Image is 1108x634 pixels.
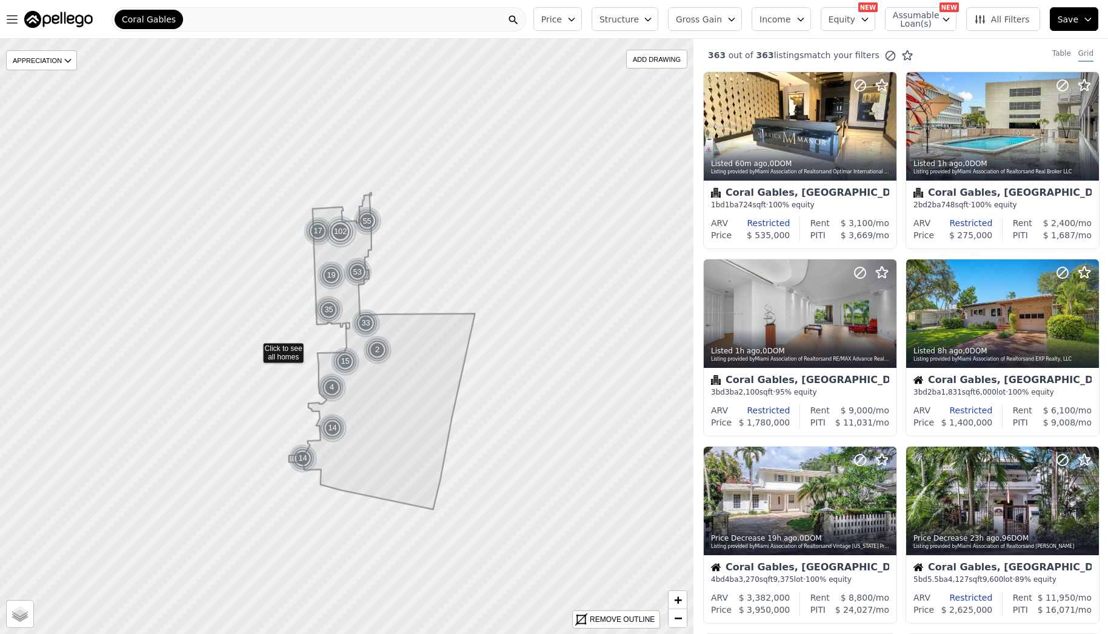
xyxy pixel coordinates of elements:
div: Coral Gables, [GEOGRAPHIC_DATA] [913,562,1092,575]
span: $ 3,950,000 [739,605,790,615]
img: g1.png [315,295,344,324]
img: Condominium [711,375,721,385]
span: Income [759,13,791,25]
img: g1.png [318,373,347,402]
div: Price [711,229,732,241]
div: Restricted [930,404,992,416]
span: $ 16,071 [1038,605,1075,615]
img: g2.png [352,205,383,236]
time: 2025-08-12 07:37 [938,347,963,355]
span: $ 11,950 [1038,593,1075,602]
div: Listing provided by Miami Association of Realtors and Real Broker LLC [913,169,1093,176]
span: $ 8,800 [841,593,873,602]
div: /mo [826,604,889,616]
div: Coral Gables, [GEOGRAPHIC_DATA] [711,562,889,575]
div: /mo [830,217,889,229]
img: Condominium [711,188,721,198]
div: /mo [1028,604,1092,616]
img: g1.png [289,444,318,473]
div: Listed , 0 DOM [913,159,1093,169]
span: $ 11,031 [835,418,873,427]
img: House [913,562,923,572]
div: /mo [826,229,889,241]
div: /mo [1032,217,1092,229]
div: APPRECIATION [6,50,77,70]
div: PITI [810,229,826,241]
div: PITI [1013,229,1028,241]
div: 19 [317,261,346,290]
div: Restricted [930,217,992,229]
div: Listed , 0 DOM [711,346,890,356]
img: g1.png [318,413,348,442]
img: g1.png [331,347,361,376]
img: g1.png [352,309,381,338]
div: Rent [810,404,830,416]
span: − [674,610,682,626]
time: 2025-08-12 14:17 [938,159,963,168]
span: 3,270 [739,575,759,584]
span: 724 [739,201,753,209]
span: 363 [708,50,726,60]
div: ADD DRAWING [627,50,687,68]
img: g1.png [304,216,333,245]
span: $ 2,625,000 [941,605,993,615]
div: Listed , 0 DOM [711,159,890,169]
div: /mo [826,416,889,429]
a: Listed 60m ago,0DOMListing provided byMiami Association of Realtorsand Optimar International Real... [703,72,896,249]
div: /mo [1032,404,1092,416]
div: /mo [830,404,889,416]
div: 4 [318,373,347,402]
span: 748 [941,201,955,209]
span: $ 3,382,000 [739,593,790,602]
span: 9,375 [773,575,793,584]
span: Assumable Loan(s) [893,11,932,28]
div: 14 [318,413,347,442]
div: Listing provided by Miami Association of Realtors and [PERSON_NAME] [913,543,1093,550]
div: Restricted [930,592,992,604]
div: Rent [810,592,830,604]
div: Coral Gables, [GEOGRAPHIC_DATA] [711,188,889,200]
div: 5 bd 5.5 ba sqft lot · 89% equity [913,575,1092,584]
div: NEW [939,2,959,12]
img: g1.png [317,261,347,290]
button: Save [1050,7,1098,31]
div: Grid [1078,48,1093,62]
div: 3 bd 3 ba sqft · 95% equity [711,387,889,397]
span: + [674,592,682,607]
a: Zoom in [669,591,687,609]
div: Price [913,604,934,616]
img: House [711,562,721,572]
a: Listed 1h ago,0DOMListing provided byMiami Association of Realtorsand RE/MAX Advance Realty IICon... [703,259,896,436]
div: Price [913,229,934,241]
img: Condominium [913,188,923,198]
span: $ 3,669 [841,230,873,240]
div: Price Decrease , 96 DOM [913,533,1093,543]
div: 4 bd 4 ba sqft lot · 100% equity [711,575,889,584]
div: 15 [331,347,360,376]
div: Listing provided by Miami Association of Realtors and EXP Realty, LLC [913,356,1093,363]
div: 35 [315,295,344,324]
div: PITI [810,604,826,616]
div: Rent [810,217,830,229]
div: 14 [289,444,318,473]
div: ARV [913,404,930,416]
div: Coral Gables, [GEOGRAPHIC_DATA] [913,188,1092,200]
div: Restricted [728,404,790,416]
button: Assumable Loan(s) [885,7,956,31]
div: Price [711,416,732,429]
span: 1,831 [941,388,962,396]
img: g3.png [324,215,358,248]
button: Price [533,7,582,31]
span: $ 2,400 [1043,218,1075,228]
span: Price [541,13,562,25]
img: g2.png [342,256,373,287]
div: 2 bd 2 ba sqft · 100% equity [913,200,1092,210]
div: Price [913,416,934,429]
span: Gross Gain [676,13,722,25]
div: ARV [711,404,728,416]
div: Table [1052,48,1071,62]
div: Listing provided by Miami Association of Realtors and Optimar International Realty [711,169,890,176]
time: 2025-08-11 16:12 [970,534,1000,542]
a: Listed 1h ago,0DOMListing provided byMiami Association of Realtorsand Real Broker LLCCondominiumC... [906,72,1098,249]
div: ARV [913,217,930,229]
